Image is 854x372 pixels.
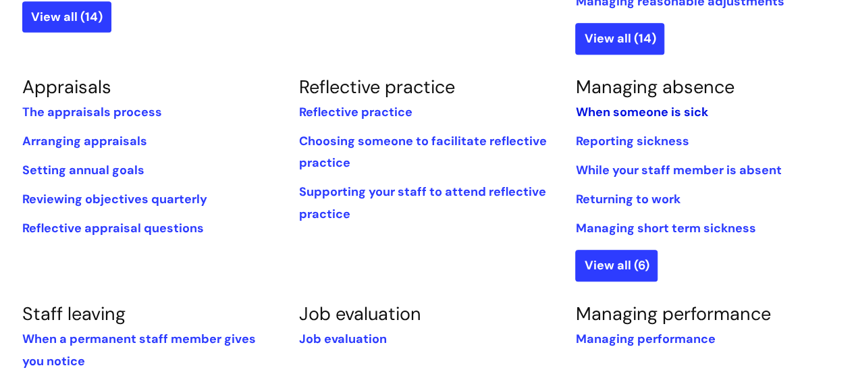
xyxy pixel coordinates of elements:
[575,302,770,325] a: Managing performance
[575,331,715,347] a: Managing performance
[575,75,734,99] a: Managing absence
[22,1,111,32] a: View all (14)
[575,162,781,178] a: While‌ ‌your‌ ‌staff‌ ‌member‌ ‌is‌ ‌absent‌
[22,331,256,369] a: When a permanent staff member gives you notice
[22,133,147,149] a: Arranging appraisals
[575,250,658,281] a: View all (6)
[298,302,421,325] a: Job evaluation
[22,75,111,99] a: Appraisals
[298,104,412,120] a: Reflective practice
[575,104,708,120] a: When someone is sick
[22,162,144,178] a: Setting annual goals
[575,133,689,149] a: Reporting sickness
[22,191,207,207] a: Reviewing objectives quarterly
[298,331,386,347] a: Job evaluation
[298,75,454,99] a: Reflective practice
[22,104,162,120] a: The appraisals process
[575,220,755,236] a: Managing short term sickness
[298,133,546,171] a: Choosing someone to facilitate reflective practice
[575,191,680,207] a: Returning to work
[22,302,126,325] a: Staff leaving
[575,23,664,54] a: View all (14)
[22,220,204,236] a: Reflective appraisal questions
[298,184,545,221] a: Supporting your staff to attend reflective practice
